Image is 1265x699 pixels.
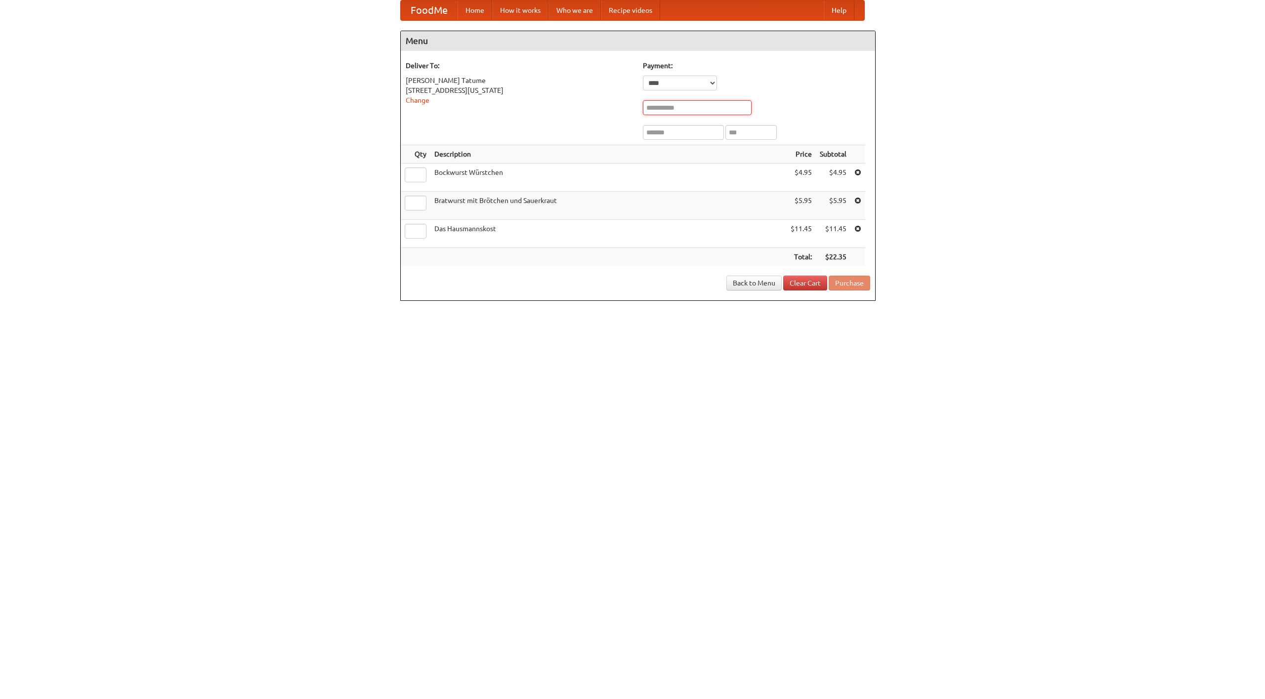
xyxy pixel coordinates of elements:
[643,61,870,71] h5: Payment:
[406,96,429,104] a: Change
[816,220,850,248] td: $11.45
[787,164,816,192] td: $4.95
[406,61,633,71] h5: Deliver To:
[816,248,850,266] th: $22.35
[430,220,787,248] td: Das Hausmannskost
[816,145,850,164] th: Subtotal
[492,0,548,20] a: How it works
[829,276,870,290] button: Purchase
[401,31,875,51] h4: Menu
[601,0,660,20] a: Recipe videos
[430,164,787,192] td: Bockwurst Würstchen
[726,276,782,290] a: Back to Menu
[824,0,854,20] a: Help
[430,192,787,220] td: Bratwurst mit Brötchen und Sauerkraut
[401,145,430,164] th: Qty
[548,0,601,20] a: Who we are
[430,145,787,164] th: Description
[787,248,816,266] th: Total:
[401,0,458,20] a: FoodMe
[406,85,633,95] div: [STREET_ADDRESS][US_STATE]
[816,192,850,220] td: $5.95
[406,76,633,85] div: [PERSON_NAME] Tatume
[787,220,816,248] td: $11.45
[787,145,816,164] th: Price
[783,276,827,290] a: Clear Cart
[787,192,816,220] td: $5.95
[458,0,492,20] a: Home
[816,164,850,192] td: $4.95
